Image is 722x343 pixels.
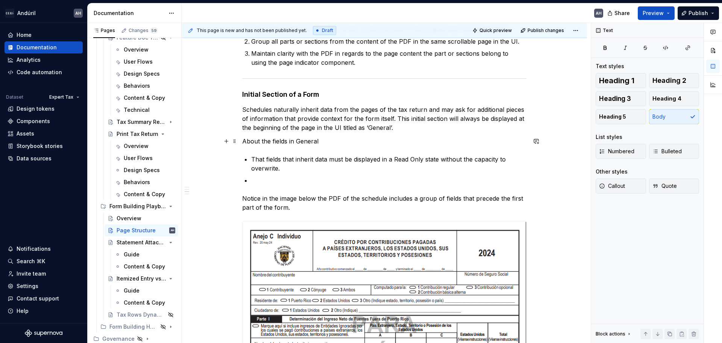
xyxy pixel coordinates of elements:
[614,9,630,17] span: Share
[649,144,699,159] button: Bulleted
[124,178,150,186] div: Behaviors
[124,263,165,270] div: Content & Copy
[97,200,178,212] div: Form Building Playbook
[17,56,41,64] div: Analytics
[242,137,526,146] p: About the fields in General
[649,91,699,106] button: Heading 4
[652,95,681,102] span: Heading 4
[105,309,178,321] a: Tax Rows Dynamic Column Addition
[124,251,140,258] div: Guide
[105,273,178,285] a: Itemized Entry vs Total Amount
[117,130,158,138] div: Print Tax Return
[5,54,83,66] a: Analytics
[242,105,526,132] p: Schedules naturally inherit data from the pages of the tax return and may ask for additional piec...
[117,215,141,222] div: Overview
[46,92,83,102] button: Expert Tax
[5,140,83,152] a: Storybook stories
[105,236,178,248] a: Statement Attached
[596,168,628,175] div: Other styles
[599,148,634,155] span: Numbered
[5,268,83,280] a: Invite team
[242,194,526,212] p: Notice in the image below the PDF of the schedule includes a group of fields that precede the fir...
[197,27,307,34] span: This page is new and has not been published yet.
[5,255,83,267] button: Search ⌘K
[596,63,624,70] div: Text styles
[150,27,158,34] span: 59
[6,94,23,100] div: Dataset
[124,191,165,198] div: Content & Copy
[17,117,50,125] div: Components
[25,329,62,337] svg: Supernova Logo
[112,285,178,297] a: Guide
[5,293,83,305] button: Contact support
[17,9,36,17] div: Andúril
[596,133,622,141] div: List styles
[652,77,686,84] span: Heading 2
[17,142,63,150] div: Storybook stories
[599,113,626,120] span: Heading 5
[124,46,149,53] div: Overview
[117,311,165,319] div: Tax Rows Dynamic Column Addition
[17,44,57,51] div: Documentation
[5,103,83,115] a: Design tokens
[5,243,83,255] button: Notifications
[5,115,83,127] a: Components
[17,105,55,113] div: Design tokens
[322,27,333,34] span: Draft
[649,178,699,194] button: Quote
[124,82,150,90] div: Behaviors
[124,142,149,150] div: Overview
[124,106,150,114] div: Technical
[105,128,178,140] a: Print Tax Return
[124,94,165,102] div: Content & Copy
[2,5,86,21] button: AndúrilAH
[518,25,567,36] button: Publish changes
[17,245,51,253] div: Notifications
[105,224,178,236] a: Page StructureAH
[17,270,46,277] div: Invite team
[17,307,29,315] div: Help
[105,212,178,224] a: Overview
[638,6,675,20] button: Preview
[643,9,664,17] span: Preview
[171,227,174,234] div: AH
[124,287,140,294] div: Guide
[112,104,178,116] a: Technical
[599,95,631,102] span: Heading 3
[17,155,52,162] div: Data sources
[5,29,83,41] a: Home
[117,275,166,282] div: Itemized Entry vs Total Amount
[5,66,83,78] a: Code automation
[117,239,166,246] div: Statement Attached
[251,49,526,67] p: Maintain clarity with the PDF in regards to the page content the part or sections belong to using...
[105,116,178,128] a: Tax Summary Report
[596,178,646,194] button: Callout
[112,92,178,104] a: Content & Copy
[652,182,677,190] span: Quote
[49,94,73,100] span: Expert Tax
[596,73,646,88] button: Heading 1
[470,25,515,36] button: Quick preview
[5,128,83,140] a: Assets
[117,118,166,126] div: Tax Summary Report
[5,280,83,292] a: Settings
[596,10,602,16] div: AH
[112,68,178,80] a: Design Specs
[97,321,178,333] div: Form Building Handbook
[17,258,45,265] div: Search ⌘K
[596,91,646,106] button: Heading 3
[109,323,158,331] div: Form Building Handbook
[599,77,634,84] span: Heading 1
[112,164,178,176] a: Design Specs
[112,152,178,164] a: User Flows
[112,80,178,92] a: Behaviors
[17,31,32,39] div: Home
[112,188,178,200] a: Content & Copy
[94,9,165,17] div: Documentation
[251,37,526,46] p: Group all parts or sections from the content of the PDF in the same scrollable page in the UI.
[596,144,646,159] button: Numbered
[112,248,178,261] a: Guide
[596,329,632,339] div: Block actions
[124,154,153,162] div: User Flows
